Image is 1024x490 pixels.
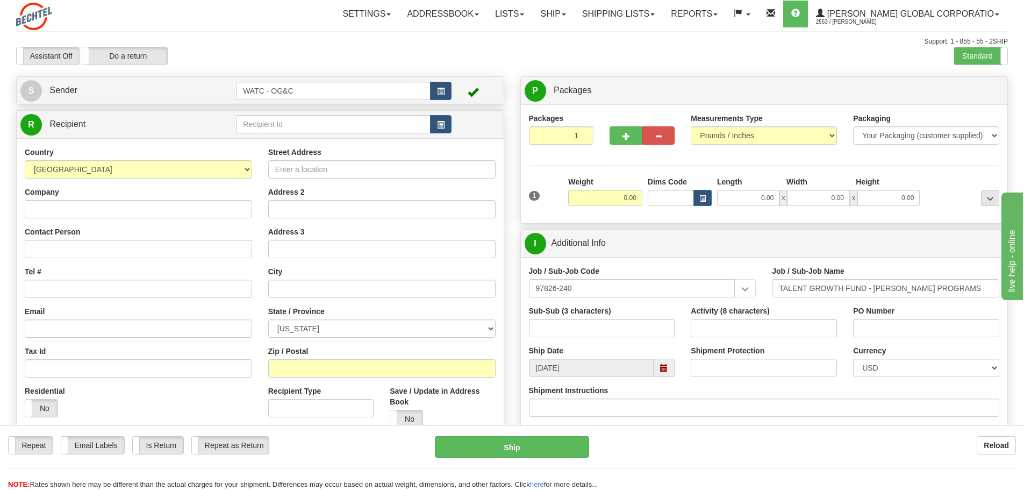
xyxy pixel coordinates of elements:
[568,176,593,187] label: Weight
[334,1,399,27] a: Settings
[268,306,325,317] label: State / Province
[82,47,167,65] label: Do a return
[954,47,1007,65] label: Standard
[25,266,41,277] label: Tel #
[192,437,269,454] label: Repeat as Return
[984,441,1009,450] b: Reload
[16,37,1008,46] div: Support: 1 - 855 - 55 - 2SHIP
[808,1,1007,27] a: [PERSON_NAME] Global Corporatio 2553 / [PERSON_NAME]
[236,115,431,133] input: Recipient Id
[17,47,79,65] label: Assistant Off
[853,306,894,316] label: PO Number
[268,187,305,197] label: Address 2
[9,437,53,454] label: Repeat
[529,385,608,396] label: Shipment Instructions
[25,187,59,197] label: Company
[525,80,546,102] span: P
[663,1,726,27] a: Reports
[779,190,787,206] span: x
[850,190,857,206] span: x
[133,437,183,454] label: Is Return
[20,80,42,102] span: S
[25,400,58,417] label: No
[487,1,532,27] a: Lists
[49,86,77,95] span: Sender
[435,436,589,458] button: Ship
[529,279,735,297] input: Please select
[529,191,540,201] span: 1
[977,436,1016,455] button: Reload
[20,80,236,102] a: S Sender
[525,232,1004,254] a: IAdditional Info
[525,80,1004,102] a: P Packages
[853,345,886,356] label: Currency
[268,160,496,179] input: Enter a location
[691,306,769,316] label: Activity (8 characters)
[16,3,52,30] img: logo2553.jpg
[691,113,763,124] label: Measurements Type
[25,346,46,357] label: Tax Id
[853,113,891,124] label: Packaging
[49,119,85,129] span: Recipient
[525,233,546,254] span: I
[530,480,544,488] a: here
[20,113,212,136] a: R Recipient
[399,1,487,27] a: Addressbook
[390,386,495,407] label: Save / Update in Address Book
[268,226,305,237] label: Address 3
[825,9,994,18] span: [PERSON_NAME] Global Corporatio
[772,266,844,276] label: Job / Sub-Job Name
[236,82,431,100] input: Sender Id
[25,226,80,237] label: Contact Person
[8,6,99,19] div: live help - online
[8,480,30,488] span: NOTE:
[691,345,764,356] label: Shipment Protection
[648,176,687,187] label: Dims Code
[390,410,423,428] label: No
[554,86,591,95] span: Packages
[268,147,321,158] label: Street Address
[574,1,663,27] a: Shipping lists
[717,176,742,187] label: Length
[529,266,599,276] label: Job / Sub-Job Code
[532,1,574,27] a: Ship
[856,176,879,187] label: Height
[981,190,999,206] div: ...
[268,386,321,396] label: Recipient Type
[529,345,564,356] label: Ship Date
[816,17,897,27] span: 2553 / [PERSON_NAME]
[786,176,807,187] label: Width
[999,190,1023,300] iframe: chat widget
[529,306,611,316] label: Sub-Sub (3 characters)
[25,386,65,396] label: Residential
[25,306,45,317] label: Email
[268,266,282,277] label: City
[20,114,42,136] span: R
[529,113,564,124] label: Packages
[25,147,54,158] label: Country
[268,346,309,357] label: Zip / Postal
[61,437,124,454] label: Email Labels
